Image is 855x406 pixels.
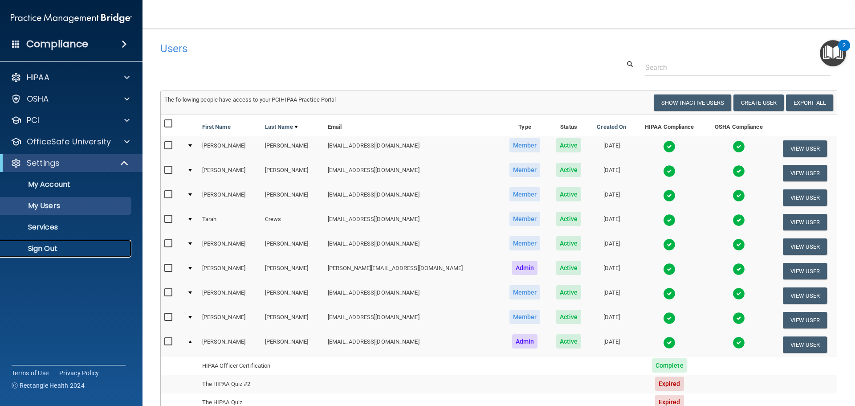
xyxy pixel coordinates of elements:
[733,336,745,349] img: tick.e7d51cea.svg
[164,96,336,103] span: The following people have access to your PCIHIPAA Practice Portal
[556,334,582,349] span: Active
[783,263,827,279] button: View User
[261,332,324,357] td: [PERSON_NAME]
[589,259,634,283] td: [DATE]
[733,140,745,153] img: tick.e7d51cea.svg
[509,138,541,152] span: Member
[27,136,111,147] p: OfficeSafe University
[512,261,538,275] span: Admin
[556,163,582,177] span: Active
[509,310,541,324] span: Member
[509,212,541,226] span: Member
[27,158,60,168] p: Settings
[733,287,745,300] img: tick.e7d51cea.svg
[704,115,773,136] th: OSHA Compliance
[11,94,130,104] a: OSHA
[783,238,827,255] button: View User
[11,115,130,126] a: PCI
[27,115,39,126] p: PCI
[589,185,634,210] td: [DATE]
[663,287,676,300] img: tick.e7d51cea.svg
[11,136,130,147] a: OfficeSafe University
[733,94,784,111] button: Create User
[261,283,324,308] td: [PERSON_NAME]
[59,369,99,377] a: Privacy Policy
[324,283,501,308] td: [EMAIL_ADDRESS][DOMAIN_NAME]
[634,115,704,136] th: HIPAA Compliance
[663,312,676,324] img: tick.e7d51cea.svg
[6,244,127,253] p: Sign Out
[783,140,827,157] button: View User
[663,165,676,177] img: tick.e7d51cea.svg
[6,180,127,189] p: My Account
[6,201,127,210] p: My Users
[783,287,827,304] button: View User
[820,40,846,66] button: Open Resource Center, 2 new notifications
[733,238,745,251] img: tick.e7d51cea.svg
[663,238,676,251] img: tick.e7d51cea.svg
[783,165,827,181] button: View User
[11,158,129,168] a: Settings
[324,185,501,210] td: [EMAIL_ADDRESS][DOMAIN_NAME]
[556,212,582,226] span: Active
[12,369,49,377] a: Terms of Use
[589,210,634,234] td: [DATE]
[6,223,127,232] p: Services
[261,136,324,161] td: [PERSON_NAME]
[556,285,582,299] span: Active
[261,185,324,210] td: [PERSON_NAME]
[733,165,745,177] img: tick.e7d51cea.svg
[509,285,541,299] span: Member
[549,115,589,136] th: Status
[509,187,541,201] span: Member
[199,210,261,234] td: Tarah
[199,357,324,375] td: HIPAA Officer Certification
[199,283,261,308] td: [PERSON_NAME]
[783,336,827,353] button: View User
[556,138,582,152] span: Active
[733,263,745,275] img: tick.e7d51cea.svg
[654,94,731,111] button: Show Inactive Users
[509,236,541,250] span: Member
[265,122,298,132] a: Last Name
[655,377,684,391] span: Expired
[783,312,827,328] button: View User
[261,259,324,283] td: [PERSON_NAME]
[199,375,324,394] td: The HIPAA Quiz #2
[324,332,501,357] td: [EMAIL_ADDRESS][DOMAIN_NAME]
[509,163,541,177] span: Member
[324,136,501,161] td: [EMAIL_ADDRESS][DOMAIN_NAME]
[324,308,501,332] td: [EMAIL_ADDRESS][DOMAIN_NAME]
[512,334,538,349] span: Admin
[261,234,324,259] td: [PERSON_NAME]
[324,234,501,259] td: [EMAIL_ADDRESS][DOMAIN_NAME]
[27,94,49,104] p: OSHA
[701,343,844,378] iframe: Drift Widget Chat Controller
[733,312,745,324] img: tick.e7d51cea.svg
[652,358,687,373] span: Complete
[783,214,827,230] button: View User
[199,308,261,332] td: [PERSON_NAME]
[324,210,501,234] td: [EMAIL_ADDRESS][DOMAIN_NAME]
[27,72,49,83] p: HIPAA
[199,259,261,283] td: [PERSON_NAME]
[160,43,550,54] h4: Users
[324,259,501,283] td: [PERSON_NAME][EMAIL_ADDRESS][DOMAIN_NAME]
[324,115,501,136] th: Email
[786,94,833,111] a: Export All
[589,136,634,161] td: [DATE]
[663,336,676,349] img: tick.e7d51cea.svg
[589,308,634,332] td: [DATE]
[199,332,261,357] td: [PERSON_NAME]
[261,308,324,332] td: [PERSON_NAME]
[501,115,549,136] th: Type
[261,161,324,185] td: [PERSON_NAME]
[589,332,634,357] td: [DATE]
[556,310,582,324] span: Active
[663,189,676,202] img: tick.e7d51cea.svg
[11,9,132,27] img: PMB logo
[589,283,634,308] td: [DATE]
[199,136,261,161] td: [PERSON_NAME]
[733,214,745,226] img: tick.e7d51cea.svg
[324,161,501,185] td: [EMAIL_ADDRESS][DOMAIN_NAME]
